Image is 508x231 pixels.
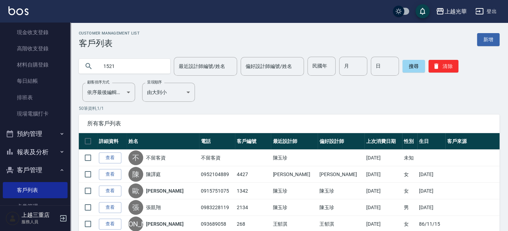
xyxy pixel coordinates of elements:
td: [DATE] [364,183,402,199]
th: 客戶編號 [235,133,271,150]
a: 高階收支登錄 [3,40,68,57]
a: 材料自購登錄 [3,57,68,73]
div: 陳 [128,167,143,182]
a: 查看 [99,219,121,230]
td: 0952104889 [199,166,235,183]
td: [DATE] [364,150,402,166]
td: [DATE] [417,199,445,216]
td: 0983228119 [199,199,235,216]
img: Person [6,211,20,225]
td: [DATE] [417,166,445,183]
button: 客戶管理 [3,161,68,179]
p: 服務人員 [21,219,57,225]
td: 不留客資 [199,150,235,166]
td: 4427 [235,166,271,183]
th: 最近設計師 [271,133,318,150]
a: 查看 [99,186,121,196]
h3: 客戶列表 [79,38,140,48]
td: 0915751075 [199,183,235,199]
label: 顧客排序方式 [87,80,109,85]
button: 搜尋 [402,60,425,73]
p: 50 筆資料, 1 / 1 [79,105,500,112]
div: 上越光華 [444,7,467,16]
th: 客戶來源 [445,133,500,150]
a: [PERSON_NAME] [146,187,183,194]
a: 新增 [477,33,500,46]
td: 陳玉珍 [318,199,364,216]
button: save [415,4,430,18]
a: 卡券管理 [3,198,68,214]
a: 排班表 [3,89,68,106]
a: 不留客資 [146,154,166,161]
div: 張 [128,200,143,215]
th: 上次消費日期 [364,133,402,150]
button: 登出 [472,5,500,18]
th: 姓名 [127,133,199,150]
a: 查看 [99,202,121,213]
td: 1342 [235,183,271,199]
div: 依序最後編輯時間 [82,83,135,102]
th: 電話 [199,133,235,150]
td: 陳玉珍 [271,199,318,216]
a: 陳譯庭 [146,171,161,178]
th: 生日 [417,133,445,150]
td: 2134 [235,199,271,216]
td: [DATE] [417,183,445,199]
button: 報表及分析 [3,143,68,161]
td: 陳玉珍 [271,183,318,199]
div: 不 [128,150,143,165]
td: 男 [402,199,417,216]
td: [PERSON_NAME] [318,166,364,183]
td: 女 [402,183,417,199]
input: 搜尋關鍵字 [99,57,165,76]
a: 現金收支登錄 [3,24,68,40]
a: 查看 [99,169,121,180]
a: 每日結帳 [3,73,68,89]
div: 由大到小 [142,83,195,102]
a: 查看 [99,152,121,163]
td: 陳玉珍 [318,183,364,199]
h5: 上越三重店 [21,212,57,219]
td: 未知 [402,150,417,166]
a: 客戶列表 [3,182,68,198]
th: 偏好設計師 [318,133,364,150]
button: 清除 [428,60,458,73]
button: 預約管理 [3,125,68,143]
a: 現場電腦打卡 [3,106,68,122]
td: [DATE] [364,199,402,216]
span: 所有客戶列表 [87,120,491,127]
div: 歐 [128,183,143,198]
td: 女 [402,166,417,183]
img: Logo [8,6,28,15]
h2: Customer Management List [79,31,140,36]
th: 性別 [402,133,417,150]
button: 上越光華 [433,4,470,19]
td: 陳玉珍 [271,150,318,166]
td: [DATE] [364,166,402,183]
td: [PERSON_NAME] [271,166,318,183]
th: 詳細資料 [97,133,127,150]
a: 張凱翔 [146,204,161,211]
a: [PERSON_NAME] [146,220,183,227]
label: 呈現順序 [147,80,162,85]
